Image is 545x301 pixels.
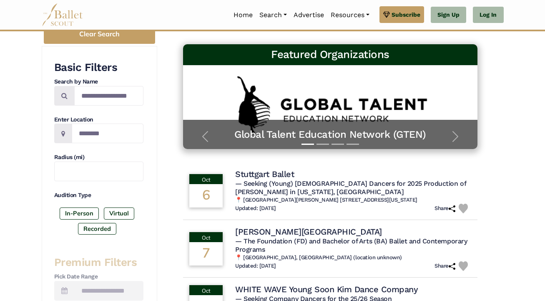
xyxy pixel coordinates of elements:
[434,263,455,270] h6: Share
[54,255,143,270] h3: Premium Filters
[190,48,471,62] h3: Featured Organizations
[235,169,294,180] h4: Stuttgart Ballet
[379,6,424,23] a: Subscribe
[78,223,116,235] label: Recorded
[235,254,471,261] h6: 📍 [GEOGRAPHIC_DATA], [GEOGRAPHIC_DATA] (location unknown)
[191,128,469,141] a: Global Talent Education Network (GTEN)
[235,180,466,196] span: — Seeking (Young) [DEMOGRAPHIC_DATA] Dancers for 2025 Production of [PERSON_NAME] in [US_STATE], ...
[44,25,155,44] button: Clear Search
[473,7,503,23] a: Log In
[189,285,223,295] div: Oct
[235,197,471,204] h6: 📍 [GEOGRAPHIC_DATA][PERSON_NAME] [STREET_ADDRESS][US_STATE]
[235,237,467,254] span: — The Foundation (FD) and Bachelor of Arts (BA) Ballet and Contemporary Programs
[54,116,143,124] h4: Enter Location
[72,124,143,143] input: Location
[189,184,223,207] div: 6
[434,205,455,212] h6: Share
[235,284,418,295] h4: WHITE WAVE Young Soon Kim Dance Company
[54,153,143,162] h4: Radius (mi)
[235,226,382,237] h4: [PERSON_NAME][GEOGRAPHIC_DATA]
[392,10,420,19] span: Subscribe
[235,263,276,270] h6: Updated: [DATE]
[235,205,276,212] h6: Updated: [DATE]
[290,6,327,24] a: Advertise
[301,139,314,149] button: Slide 1
[316,139,329,149] button: Slide 2
[74,86,143,106] input: Search by names...
[256,6,290,24] a: Search
[332,139,344,149] button: Slide 3
[189,174,223,184] div: Oct
[327,6,373,24] a: Resources
[104,207,134,219] label: Virtual
[54,78,143,86] h4: Search by Name
[60,207,99,219] label: In-Person
[431,7,466,23] a: Sign Up
[189,242,223,266] div: 7
[189,232,223,242] div: Oct
[54,273,143,281] h4: Pick Date Range
[383,10,390,19] img: gem.svg
[54,61,143,75] h3: Basic Filters
[347,139,359,149] button: Slide 4
[230,6,256,24] a: Home
[54,191,143,200] h4: Audition Type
